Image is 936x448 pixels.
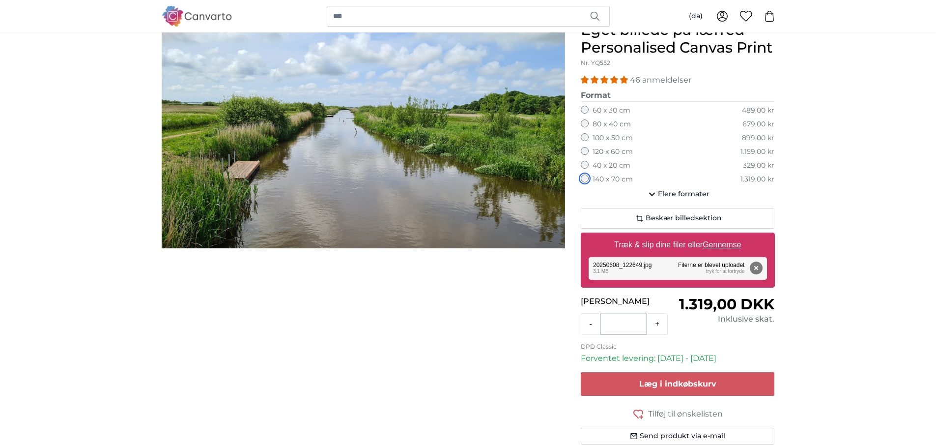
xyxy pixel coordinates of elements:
[646,213,722,223] span: Beskær billedsektion
[740,175,774,184] div: 1.319,00 kr
[610,235,745,255] label: Træk & slip dine filer eller
[658,189,709,199] span: Flere formater
[162,6,232,26] img: Canvarto
[593,161,630,171] label: 40 x 20 cm
[593,106,630,116] label: 60 x 30 cm
[162,21,565,248] div: 1 of 1
[593,119,631,129] label: 80 x 40 cm
[581,408,775,420] button: Tilføj til ønskelisten
[743,161,774,171] div: 329,00 kr
[581,343,775,351] p: DPD Classic
[593,147,633,157] label: 120 x 60 cm
[740,147,774,157] div: 1.159,00 kr
[703,240,741,249] u: Gennemse
[581,296,678,307] p: [PERSON_NAME]
[581,353,775,364] p: Forventet levering: [DATE] - [DATE]
[593,133,633,143] label: 100 x 50 cm
[581,75,630,85] span: 4.93 stars
[679,295,774,313] span: 1.319,00 DKK
[681,7,710,25] button: (da)
[581,208,775,229] button: Beskær billedsektion
[678,313,774,325] div: Inklusive skat.
[581,90,775,102] legend: Format
[742,119,774,129] div: 679,00 kr
[647,314,667,334] button: +
[581,314,600,334] button: -
[162,21,565,248] img: personalised-canvas-print
[581,59,610,66] span: Nr. YQ552
[581,21,775,57] h1: Eget billede på lærred Personalised Canvas Print
[742,133,774,143] div: 899,00 kr
[742,106,774,116] div: 489,00 kr
[581,184,775,204] button: Flere formater
[630,75,691,85] span: 46 anmeldelser
[581,428,775,445] button: Send produkt via e-mail
[648,408,723,420] span: Tilføj til ønskelisten
[639,379,716,388] span: Læg i indkøbskurv
[593,175,633,184] label: 140 x 70 cm
[581,372,775,396] button: Læg i indkøbskurv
